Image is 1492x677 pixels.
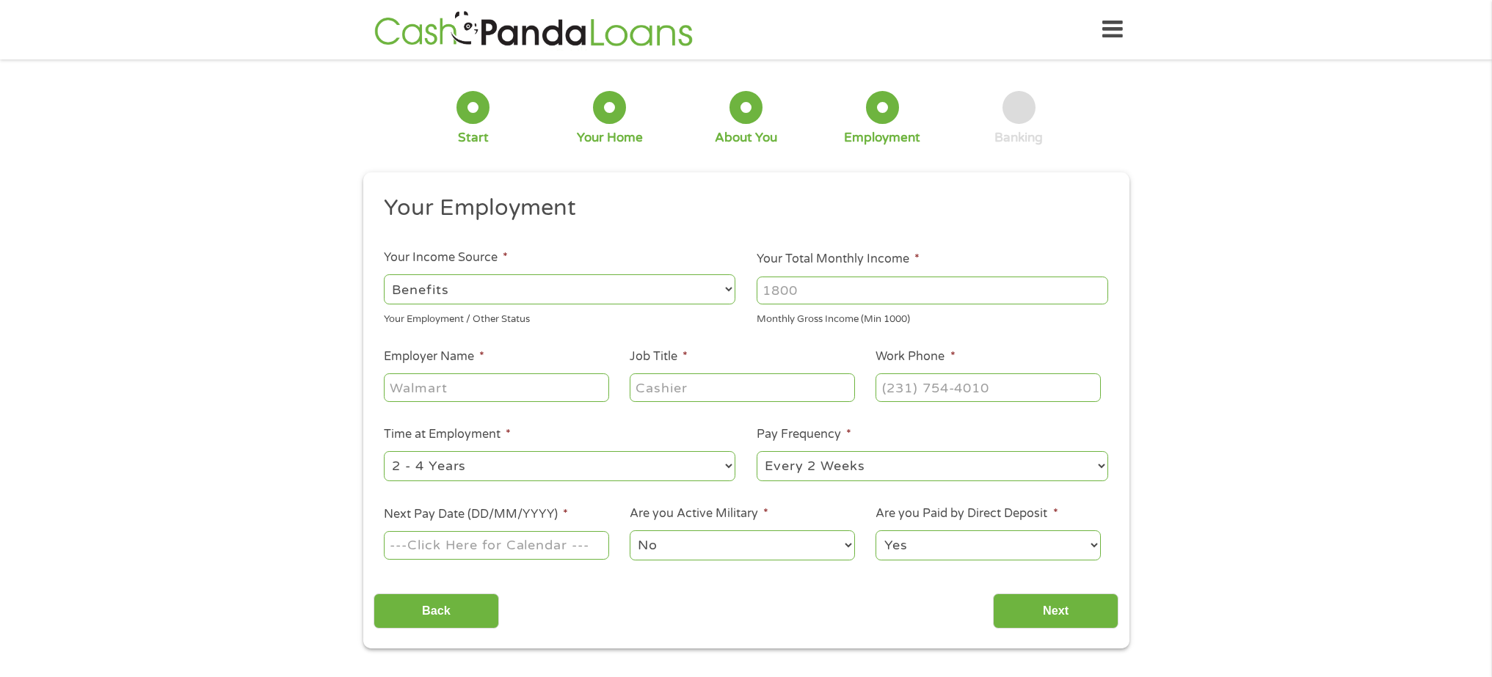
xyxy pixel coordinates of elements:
label: Pay Frequency [757,427,851,442]
label: Your Income Source [384,250,508,266]
input: Back [374,593,499,629]
label: Are you Active Military [630,506,768,522]
input: ---Click Here for Calendar --- [384,531,608,559]
label: Work Phone [876,349,955,365]
h2: Your Employment [384,194,1097,223]
div: Employment [844,130,920,146]
label: Next Pay Date (DD/MM/YYYY) [384,507,568,522]
input: Cashier [630,373,854,401]
input: 1800 [757,277,1108,304]
div: Your Home [577,130,643,146]
img: GetLoanNow Logo [370,9,697,51]
div: Monthly Gross Income (Min 1000) [757,307,1108,327]
label: Employer Name [384,349,484,365]
label: Your Total Monthly Income [757,252,920,267]
div: Start [458,130,489,146]
input: Next [993,593,1118,629]
div: Your Employment / Other Status [384,307,735,327]
label: Are you Paid by Direct Deposit [876,506,1058,522]
label: Job Title [630,349,688,365]
div: Banking [994,130,1043,146]
input: Walmart [384,373,608,401]
div: About You [715,130,777,146]
input: (231) 754-4010 [876,373,1100,401]
label: Time at Employment [384,427,511,442]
